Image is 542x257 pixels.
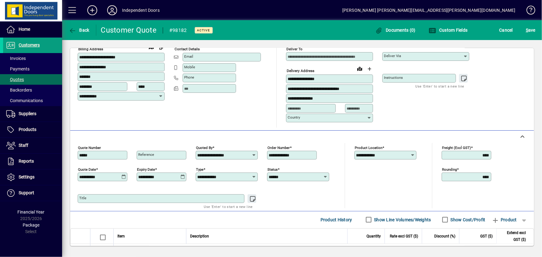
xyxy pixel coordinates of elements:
mat-label: Deliver To [286,47,303,51]
span: Staff [19,143,28,148]
a: Reports [3,154,62,169]
span: Financial Year [18,210,45,214]
span: Description [190,233,209,240]
span: Rate excl GST ($) [390,233,418,240]
button: Documents (0) [374,25,417,36]
button: Add [82,5,102,16]
span: Package [23,223,39,228]
button: Product [489,214,520,225]
mat-label: Rounding [442,167,457,171]
a: Knowledge Base [522,1,534,21]
span: ave [526,25,535,35]
div: Independent Doors [122,5,160,15]
button: Choose address [365,64,375,74]
mat-label: Expiry date [137,167,155,171]
mat-label: Mobile [184,65,195,69]
mat-label: Phone [184,75,194,79]
a: Communications [3,95,62,106]
a: Suppliers [3,106,62,122]
mat-label: Country [288,115,300,119]
mat-label: Instructions [384,75,403,80]
span: Customers [19,43,40,47]
span: Product History [321,215,352,225]
span: Custom Fields [429,28,468,33]
span: Item [117,233,125,240]
button: Back [67,25,91,36]
mat-label: Quote date [78,167,96,171]
span: GST ($) [480,233,493,240]
button: Cancel [498,25,515,36]
mat-label: Deliver via [384,54,401,58]
span: Quantity [367,233,381,240]
span: Settings [19,174,34,179]
mat-hint: Use 'Enter' to start a new line [204,203,253,210]
button: Product History [318,214,355,225]
span: Discount (%) [434,233,455,240]
a: Home [3,22,62,37]
a: Staff [3,138,62,153]
mat-label: Title [79,196,86,200]
a: Quotes [3,74,62,85]
mat-label: Quote number [78,145,101,150]
span: Cancel [499,25,513,35]
span: Documents (0) [375,28,416,33]
div: [PERSON_NAME] [PERSON_NAME][EMAIL_ADDRESS][PERSON_NAME][DOMAIN_NAME] [342,5,516,15]
button: Save [524,25,537,36]
mat-hint: Use 'Enter' to start a new line [416,83,464,90]
a: View on map [355,64,365,74]
span: Communications [6,98,43,103]
a: Payments [3,64,62,74]
span: Back [69,28,89,33]
span: Invoices [6,56,26,61]
div: Customer Quote [101,25,157,35]
button: Profile [102,5,122,16]
span: Support [19,190,34,195]
a: Backorders [3,85,62,95]
button: Copy to Delivery address [156,42,166,52]
span: Extend excl GST ($) [500,229,526,243]
button: Custom Fields [427,25,469,36]
span: Payments [6,66,30,71]
div: #98182 [169,25,187,35]
a: View on map [146,42,156,52]
app-page-header-button: Back [62,25,96,36]
a: Support [3,185,62,201]
mat-label: Order number [267,145,290,150]
span: Product [492,215,517,225]
span: Home [19,27,30,32]
span: Suppliers [19,111,36,116]
span: Products [19,127,36,132]
mat-label: Email [184,54,193,59]
label: Show Cost/Profit [449,217,485,223]
mat-label: Reference [138,152,154,157]
mat-label: Quoted by [196,145,212,150]
a: Settings [3,169,62,185]
mat-label: Product location [355,145,382,150]
mat-label: Freight (excl GST) [442,145,471,150]
a: Invoices [3,53,62,64]
label: Show Line Volumes/Weights [373,217,431,223]
span: Quotes [6,77,24,82]
mat-label: Status [267,167,278,171]
span: Reports [19,159,34,164]
mat-label: Type [196,167,203,171]
span: Active [197,28,210,32]
span: Backorders [6,88,32,92]
a: Products [3,122,62,138]
span: S [526,28,528,33]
